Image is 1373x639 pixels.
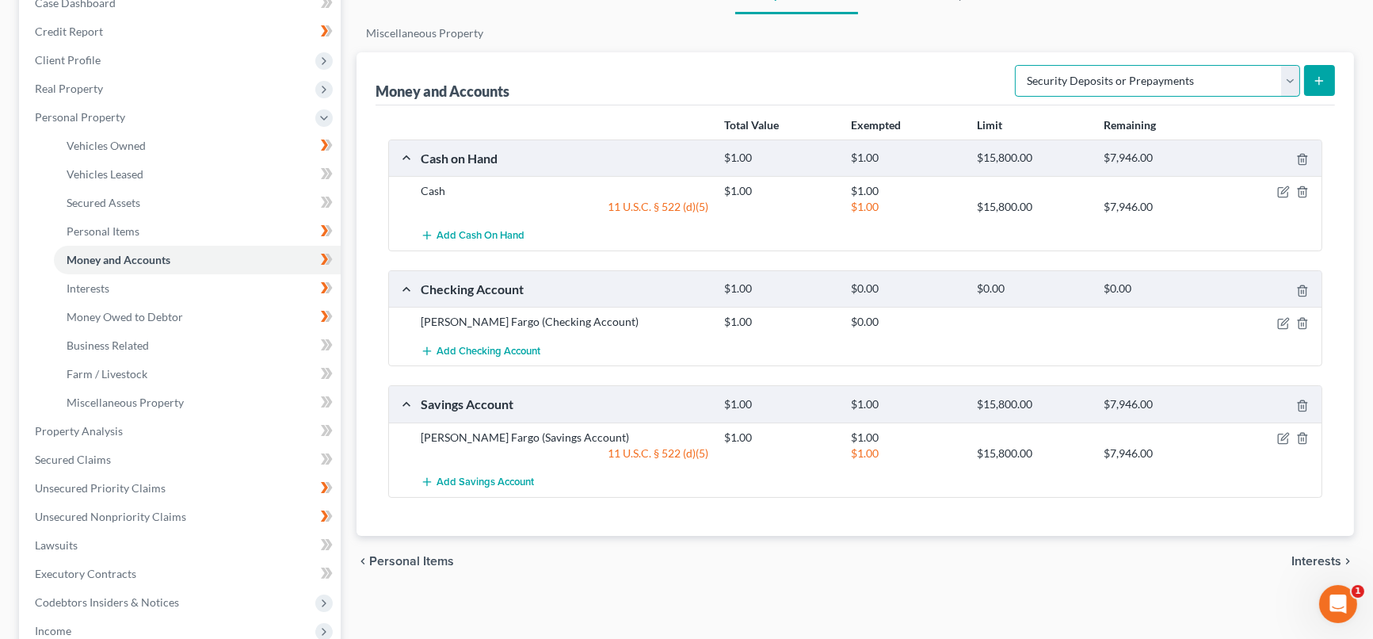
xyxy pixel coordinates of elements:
div: $1.00 [843,446,970,461]
a: Secured Claims [22,446,341,474]
div: $1.00 [843,430,970,446]
a: Property Analysis [22,417,341,446]
span: Add Savings Account [437,476,534,488]
div: $1.00 [843,183,970,199]
span: Add Cash on Hand [437,230,524,243]
strong: Remaining [1104,118,1156,132]
div: $15,800.00 [969,397,1096,412]
span: Farm / Livestock [67,367,147,381]
span: Vehicles Leased [67,167,143,181]
span: Vehicles Owned [67,139,146,152]
span: Business Related [67,339,149,352]
span: Codebtors Insiders & Notices [35,595,179,609]
div: $1.00 [716,281,843,297]
div: $7,946.00 [1096,446,1222,461]
div: $1.00 [716,151,843,166]
span: Unsecured Nonpriority Claims [35,510,186,523]
a: Miscellaneous Property [357,14,493,52]
div: Checking Account [413,281,716,297]
span: Interests [67,281,109,295]
span: Interests [1291,555,1341,568]
a: Unsecured Nonpriority Claims [22,503,341,531]
div: Money and Accounts [376,82,509,101]
div: $0.00 [1096,281,1222,297]
a: Credit Report [22,17,341,46]
span: Income [35,624,71,637]
span: Personal Items [67,224,139,238]
div: $15,800.00 [969,151,1096,166]
button: Add Savings Account [421,468,534,497]
div: $7,946.00 [1096,151,1222,166]
a: Secured Assets [54,189,341,217]
span: Personal Items [369,555,454,568]
a: Lawsuits [22,531,341,560]
a: Vehicles Leased [54,160,341,189]
a: Miscellaneous Property [54,388,341,417]
div: [PERSON_NAME] Fargo (Savings Account) [413,430,716,446]
span: Secured Assets [67,196,140,209]
span: Money and Accounts [67,253,170,266]
div: Savings Account [413,396,716,412]
div: $1.00 [843,151,970,166]
span: Money Owed to Debtor [67,310,183,323]
div: $0.00 [843,281,970,297]
span: 1 [1352,585,1364,598]
span: Secured Claims [35,453,111,466]
div: $1.00 [716,183,843,199]
div: Cash on Hand [413,150,716,166]
a: Farm / Livestock [54,360,341,388]
span: Client Profile [35,53,101,67]
button: Add Cash on Hand [421,221,524,251]
i: chevron_left [357,555,369,568]
div: [PERSON_NAME] Fargo (Checking Account) [413,314,716,330]
strong: Total Value [724,118,779,132]
button: Interests chevron_right [1291,555,1354,568]
span: Personal Property [35,110,125,124]
div: $15,800.00 [969,446,1096,461]
strong: Limit [977,118,1002,132]
button: Add Checking Account [421,336,540,365]
a: Money and Accounts [54,246,341,274]
a: Vehicles Owned [54,132,341,160]
span: Add Checking Account [437,345,540,358]
div: 11 U.S.C. § 522 (d)(5) [413,199,716,215]
a: Money Owed to Debtor [54,303,341,331]
a: Executory Contracts [22,560,341,588]
div: $1.00 [716,397,843,412]
div: $7,946.00 [1096,397,1222,412]
span: Miscellaneous Property [67,396,184,409]
strong: Exempted [851,118,901,132]
iframe: Intercom live chat [1319,585,1357,623]
span: Executory Contracts [35,567,136,580]
span: Property Analysis [35,424,123,438]
span: Real Property [35,82,103,95]
div: $15,800.00 [969,199,1096,215]
a: Business Related [54,331,341,360]
span: Unsecured Priority Claims [35,481,166,495]
span: Lawsuits [35,538,78,552]
div: $0.00 [843,314,970,330]
div: $0.00 [969,281,1096,297]
a: Interests [54,274,341,303]
span: Credit Report [35,25,103,38]
i: chevron_right [1341,555,1354,568]
div: $1.00 [843,397,970,412]
div: Cash [413,183,716,199]
div: $7,946.00 [1096,199,1222,215]
div: $1.00 [716,314,843,330]
button: chevron_left Personal Items [357,555,454,568]
a: Unsecured Priority Claims [22,474,341,503]
div: $1.00 [843,199,970,215]
div: 11 U.S.C. § 522 (d)(5) [413,446,716,461]
div: $1.00 [716,430,843,446]
a: Personal Items [54,217,341,246]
